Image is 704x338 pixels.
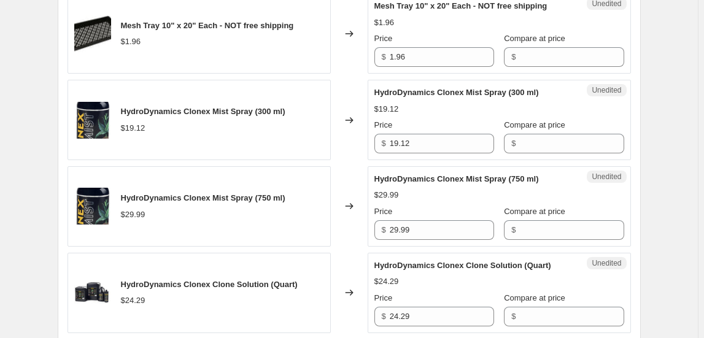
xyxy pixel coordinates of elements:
[511,225,516,234] span: $
[504,293,565,302] span: Compare at price
[511,52,516,61] span: $
[74,15,111,52] img: 9140_80x.jpg
[121,122,145,134] div: $19.12
[374,120,393,129] span: Price
[382,225,386,234] span: $
[592,85,621,95] span: Unedited
[74,188,111,225] img: 726017-01_80x.jpg
[511,312,516,321] span: $
[374,1,547,10] span: Mesh Tray 10" x 20" Each - NOT free shipping
[121,294,145,307] div: $24.29
[374,34,393,43] span: Price
[592,172,621,182] span: Unedited
[511,139,516,148] span: $
[374,275,399,288] div: $24.29
[504,207,565,216] span: Compare at price
[121,209,145,221] div: $29.99
[121,280,298,289] span: HydroDynamics Clonex Clone Solution (Quart)
[374,88,539,97] span: HydroDynamics Clonex Mist Spray (300 ml)
[374,293,393,302] span: Price
[374,189,399,201] div: $29.99
[382,139,386,148] span: $
[121,107,285,116] span: HydroDynamics Clonex Mist Spray (300 ml)
[121,36,141,48] div: $1.96
[374,103,399,115] div: $19.12
[592,258,621,268] span: Unedited
[382,312,386,321] span: $
[74,102,111,139] img: 726017-01_80x.jpg
[382,52,386,61] span: $
[121,21,294,30] span: Mesh Tray 10" x 20" Each - NOT free shipping
[374,174,539,183] span: HydroDynamics Clonex Mist Spray (750 ml)
[121,193,285,202] span: HydroDynamics Clonex Mist Spray (750 ml)
[504,34,565,43] span: Compare at price
[374,261,551,270] span: HydroDynamics Clonex Clone Solution (Quart)
[74,274,111,311] img: clone-solution-base_80x.jpg
[374,17,395,29] div: $1.96
[504,120,565,129] span: Compare at price
[374,207,393,216] span: Price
